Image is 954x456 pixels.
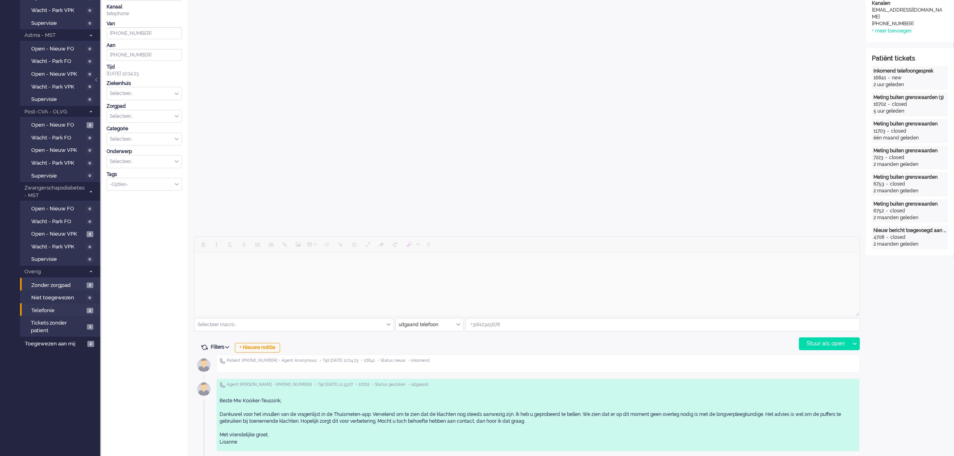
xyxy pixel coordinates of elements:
[107,20,182,27] div: Van
[873,81,946,88] div: 2 uur geleden
[23,120,99,129] a: Open - Nieuw FO 2
[884,181,890,188] div: -
[884,208,890,214] div: -
[23,293,99,302] a: Niet toegewezen 0
[107,171,182,178] div: Tags
[23,254,99,263] a: Supervisie 0
[873,234,884,241] div: 4708
[872,7,944,20] div: [EMAIL_ADDRESS][DOMAIN_NAME]
[23,339,100,348] a: Toegewezen aan mij 2
[408,358,430,363] span: • inkomend
[23,108,85,116] span: Post-CVA - OLVG
[211,344,232,350] span: Filters
[873,94,946,101] div: Meting buiten grenswaarden (3)
[892,101,907,108] div: closed
[23,133,99,142] a: Wacht - Park FO 0
[87,308,93,314] span: 2
[873,128,885,135] div: 11703
[86,160,93,166] span: 0
[890,181,905,188] div: closed
[873,181,884,188] div: 6753
[873,201,946,208] div: Meting buiten grenswaarden
[23,32,85,39] span: Astma - MST
[873,174,946,181] div: Meting buiten grenswaarden
[885,128,891,135] div: -
[378,358,405,363] span: • Status nieuw
[220,391,857,446] div: Beste Mw Kooiker-Teussink, Dankuwel voor het invullen van de vragenlijst in de Thuismeten-app. Ve...
[408,382,428,387] span: • uitgaand
[31,7,84,14] span: Wacht - Park VPK
[31,307,85,315] span: Telefonie
[891,128,906,135] div: closed
[23,95,99,103] a: Supervisie 0
[31,134,84,142] span: Wacht - Park FO
[87,231,93,237] span: 2
[873,161,946,168] div: 2 maanden geleden
[873,227,946,234] div: Nieuw bericht toegevoegd aan gesprek
[31,159,84,167] span: Wacht - Park VPK
[886,101,892,108] div: -
[889,154,904,161] div: closed
[884,234,890,241] div: -
[194,355,214,375] img: avatar
[23,318,99,334] a: Tickets zonder patient 1
[23,69,99,78] a: Open - Nieuw VPK 0
[31,20,84,27] span: Supervisie
[23,242,99,251] a: Wacht - Park VPK 0
[86,84,93,90] span: 0
[23,18,99,27] a: Supervisie 0
[873,154,883,161] div: 7223
[87,324,93,330] span: 1
[23,82,99,91] a: Wacht - Park VPK 0
[86,20,93,26] span: 0
[315,382,353,387] span: • Tijd [DATE] 11:53:07
[356,382,369,387] span: • 16702
[107,80,182,87] div: Ziekenhuis
[227,358,317,363] span: Patiënt [PHONE_NUMBER] • Agent Anonymous
[86,46,93,52] span: 0
[873,241,946,248] div: 2 maanden geleden
[31,96,84,103] span: Supervisie
[23,268,85,276] span: Overig
[86,147,93,153] span: 0
[23,158,99,167] a: Wacht - Park VPK 0
[227,382,312,387] span: Agent [PERSON_NAME] • [PHONE_NUMBER]
[86,244,93,250] span: 0
[220,382,225,388] img: ic_telephone_grey.svg
[31,147,84,154] span: Open - Nieuw VPK
[31,243,84,251] span: Wacht - Park VPK
[31,58,84,65] span: Wacht - Park FO
[86,135,93,141] span: 0
[86,8,93,14] span: 0
[235,343,280,353] div: + Nieuwe notitie
[107,64,182,77] div: [DATE] 12:04:23
[86,71,93,77] span: 0
[107,103,182,110] div: Zorgpad
[886,75,892,81] div: -
[372,382,405,387] span: • Status gesloten
[31,83,84,91] span: Wacht - Park VPK
[194,379,214,399] img: avatar
[320,358,358,363] span: • Tijd [DATE] 12:04:23
[31,205,84,213] span: Open - Nieuw FO
[31,256,84,263] span: Supervisie
[107,64,182,71] div: Tijd
[107,125,182,132] div: Categorie
[31,230,85,238] span: Open - Nieuw VPK
[23,145,99,154] a: Open - Nieuw VPK 0
[87,282,93,289] span: 2
[873,75,886,81] div: 16841
[86,219,93,225] span: 0
[107,49,182,61] input: +31612345678
[873,121,946,127] div: Meting buiten grenswaarden
[31,121,85,129] span: Open - Nieuw FO
[87,341,94,347] span: 2
[23,217,99,226] a: Wacht - Park FO 0
[873,214,946,221] div: 2 maanden geleden
[890,208,905,214] div: closed
[873,188,946,194] div: 2 maanden geleden
[872,20,944,27] div: [PHONE_NUMBER]
[31,218,84,226] span: Wacht - Park FO
[23,184,85,199] span: Zwangerschapsdiabetes - MST
[86,97,93,103] span: 0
